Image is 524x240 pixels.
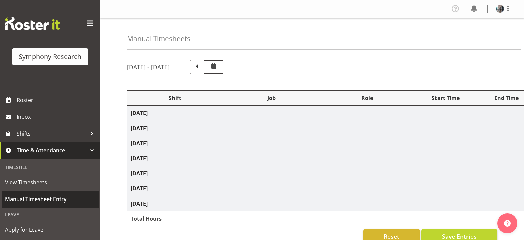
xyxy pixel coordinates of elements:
[131,94,220,102] div: Shift
[496,5,504,13] img: karen-rimmer509cc44dc399f68592e3a0628bc04820.png
[504,220,511,227] img: help-xxl-2.png
[17,129,87,139] span: Shifts
[5,17,60,30] img: Rosterit website logo
[323,94,412,102] div: Role
[17,112,97,122] span: Inbox
[17,145,87,155] span: Time & Attendance
[5,177,95,187] span: View Timesheets
[17,95,97,105] span: Roster
[2,208,99,221] div: Leave
[419,94,473,102] div: Start Time
[2,221,99,238] a: Apply for Leave
[2,191,99,208] a: Manual Timesheet Entry
[127,211,223,226] td: Total Hours
[5,225,95,235] span: Apply for Leave
[127,63,170,71] h5: [DATE] - [DATE]
[227,94,316,102] div: Job
[5,194,95,204] span: Manual Timesheet Entry
[2,160,99,174] div: Timesheet
[19,52,81,62] div: Symphony Research
[127,35,190,43] h4: Manual Timesheets
[2,174,99,191] a: View Timesheets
